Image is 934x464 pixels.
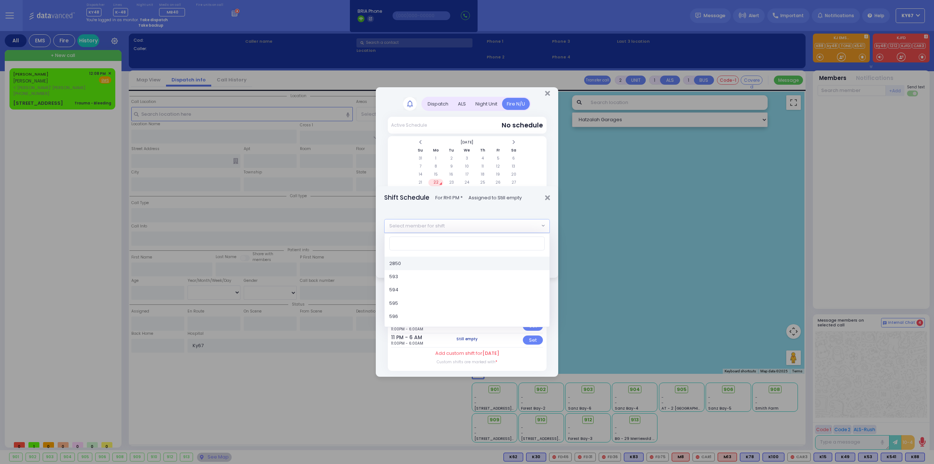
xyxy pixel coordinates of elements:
li: 2850 [385,257,550,270]
button: Close [545,194,550,202]
span: Select member for shift [389,222,445,230]
span: For: [435,194,463,202]
h5: Shift Schedule [384,193,429,202]
li: 594 [385,283,550,296]
li: 597 [385,323,550,336]
li: 593 [385,270,550,283]
span: Assigned to: [468,194,522,202]
span: RH1 PM * [444,194,463,201]
span: Still empty [498,194,522,201]
li: 596 [385,310,550,323]
li: 595 [385,296,550,310]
